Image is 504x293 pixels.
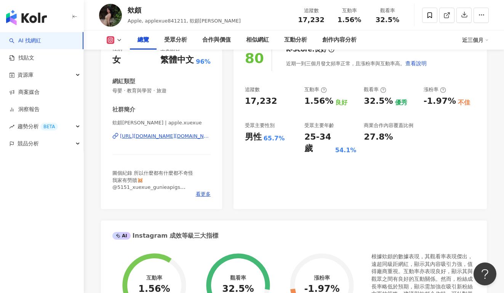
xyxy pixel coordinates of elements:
[245,131,262,143] div: 男性
[245,122,275,129] div: 受眾主要性別
[230,275,246,281] div: 觀看率
[462,34,489,46] div: 近三個月
[202,35,231,45] div: 合作與價值
[364,95,393,107] div: 32.5%
[164,35,187,45] div: 受眾分析
[364,122,413,129] div: 商業合作內容覆蓋比例
[40,123,58,130] div: BETA
[9,54,34,62] a: 找貼文
[298,16,324,24] span: 17,232
[128,18,241,24] span: Apple, applexue841211, 欸頗[PERSON_NAME]
[112,77,135,85] div: 網紅類型
[314,275,330,281] div: 漲粉率
[18,66,34,84] span: 資源庫
[138,35,149,45] div: 總覽
[264,134,285,143] div: 65.7%
[405,56,427,71] button: 查看說明
[112,133,211,140] a: [URL][DOMAIN_NAME][DOMAIN_NAME]
[128,5,241,15] div: 欸頗
[245,95,277,107] div: 17,232
[304,95,333,107] div: 1.56%
[424,86,446,93] div: 漲粉率
[304,122,334,129] div: 受眾主要年齡
[335,146,357,155] div: 54.1%
[9,106,40,113] a: 洞察報告
[99,4,122,27] img: KOL Avatar
[315,45,327,54] div: 良好
[284,35,307,45] div: 互動分析
[18,118,58,135] span: 趨勢分析
[112,119,211,126] span: 欸頗[PERSON_NAME] | apple.xuexue
[458,98,470,107] div: 不佳
[304,86,327,93] div: 互動率
[18,135,39,152] span: 競品分析
[6,10,47,25] img: logo
[112,232,131,240] div: AI
[286,45,334,54] div: K-Score :
[112,106,135,114] div: 社群簡介
[304,131,333,155] div: 25-34 歲
[9,124,14,129] span: rise
[373,7,402,14] div: 觀看率
[245,86,260,93] div: 追蹤數
[335,98,347,107] div: 良好
[474,262,496,285] iframe: Help Scout Beacon - Open
[246,35,269,45] div: 相似網紅
[196,191,211,198] span: 看更多
[160,54,194,66] div: 繁體中文
[364,131,393,143] div: 27.8%
[364,86,386,93] div: 觀看率
[376,16,399,24] span: 32.5%
[146,275,162,281] div: 互動率
[395,98,407,107] div: 優秀
[112,232,218,240] div: Instagram 成效等級三大指標
[322,35,357,45] div: 創作內容分析
[245,50,264,66] div: 80
[9,37,41,45] a: searchAI 找網紅
[120,133,211,140] div: [URL][DOMAIN_NAME][DOMAIN_NAME]
[405,60,427,66] span: 查看說明
[112,87,211,94] span: 母嬰 · 教育與學習 · 旅遊
[424,95,456,107] div: -1.97%
[112,54,121,66] div: 女
[196,58,210,66] span: 96%
[335,7,364,14] div: 互動率
[9,89,40,96] a: 商案媒合
[112,170,205,204] span: 圖個紀錄 所以什麼都有什麼都不奇怪 我家有勞贖🐹 @5151_xuexue_gunieapigs 工作邀約請發信至📨 [EMAIL_ADDRESS][DOMAIN_NAME]
[338,16,361,24] span: 1.56%
[297,7,326,14] div: 追蹤數
[286,56,427,71] div: 近期一到三個月發文頻率正常，且漲粉率與互動率高。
